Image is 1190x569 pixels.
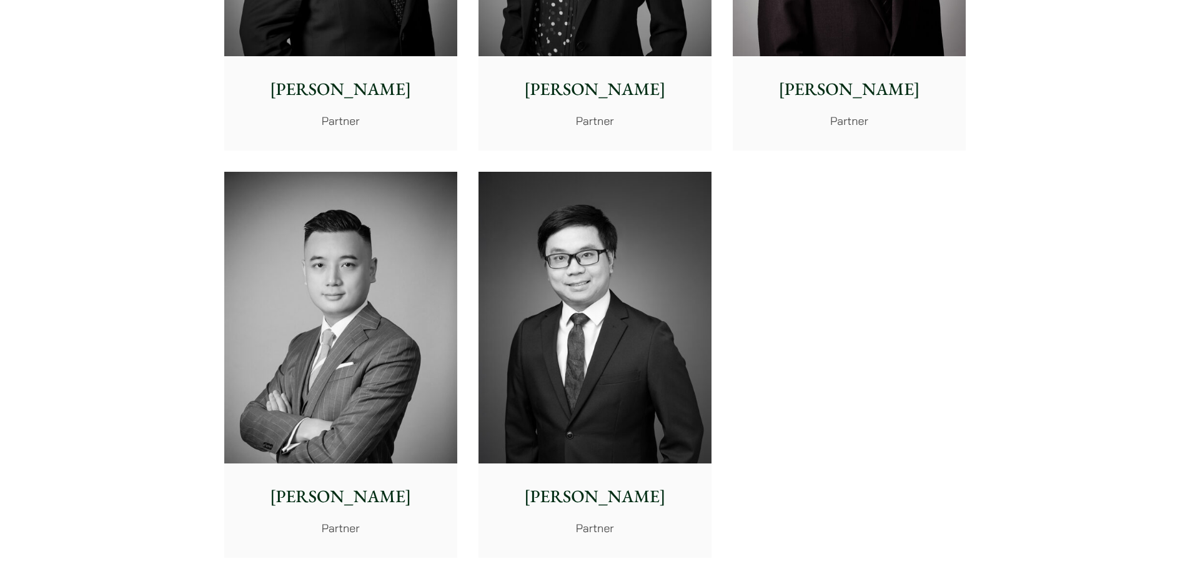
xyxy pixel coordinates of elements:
[234,112,447,129] p: Partner
[743,76,956,102] p: [PERSON_NAME]
[743,112,956,129] p: Partner
[488,483,702,510] p: [PERSON_NAME]
[234,483,447,510] p: [PERSON_NAME]
[234,520,447,537] p: Partner
[478,172,712,558] a: [PERSON_NAME] Partner
[488,76,702,102] p: [PERSON_NAME]
[234,76,447,102] p: [PERSON_NAME]
[488,112,702,129] p: Partner
[488,520,702,537] p: Partner
[224,172,457,558] a: [PERSON_NAME] Partner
